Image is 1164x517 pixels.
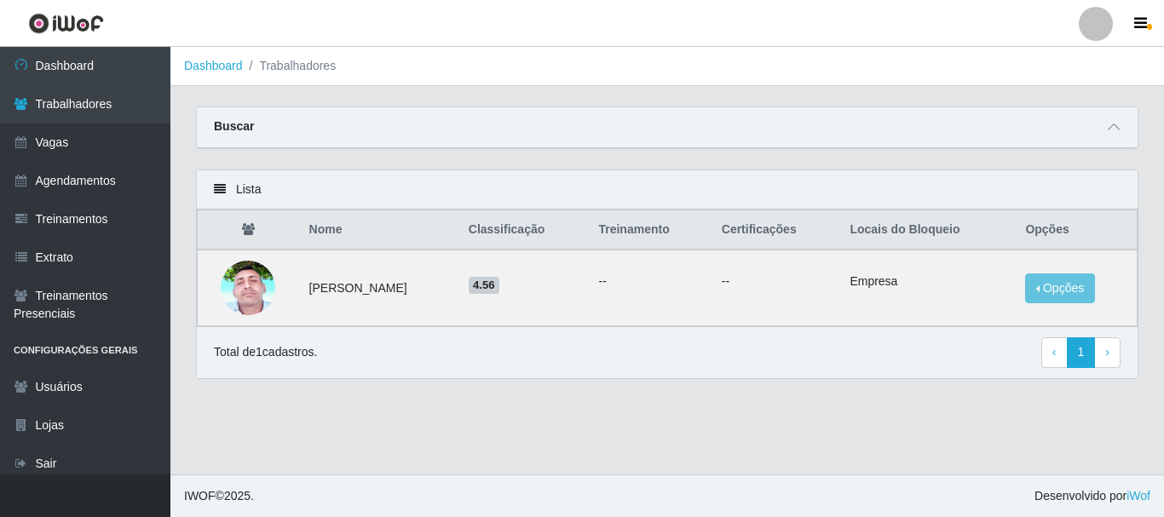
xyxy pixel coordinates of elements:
[1015,210,1137,250] th: Opções
[1127,489,1150,503] a: iWof
[221,227,275,348] img: 1747667831516.jpeg
[839,210,1015,250] th: Locais do Bloqueio
[299,250,458,326] td: [PERSON_NAME]
[1052,345,1057,359] span: ‹
[722,273,830,290] p: --
[1025,273,1095,303] button: Opções
[299,210,458,250] th: Nome
[469,277,499,294] span: 4.56
[28,13,104,34] img: CoreUI Logo
[243,57,337,75] li: Trabalhadores
[184,487,254,505] span: © 2025 .
[1067,337,1096,368] a: 1
[1094,337,1121,368] a: Next
[588,210,711,250] th: Treinamento
[214,119,254,133] strong: Buscar
[197,170,1138,210] div: Lista
[1041,337,1121,368] nav: pagination
[598,273,700,290] ul: --
[170,47,1164,86] nav: breadcrumb
[1105,345,1109,359] span: ›
[184,489,216,503] span: IWOF
[458,210,589,250] th: Classificação
[1034,487,1150,505] span: Desenvolvido por
[712,210,840,250] th: Certificações
[1041,337,1068,368] a: Previous
[214,343,317,361] p: Total de 1 cadastros.
[850,273,1005,290] li: Empresa
[184,59,243,72] a: Dashboard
